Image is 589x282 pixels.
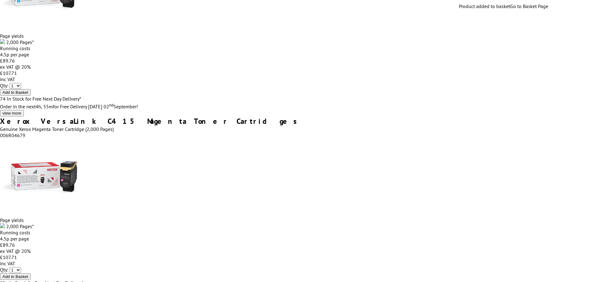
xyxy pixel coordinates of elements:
sup: nd [109,102,113,107]
span: for Free Next Day Delivery* [25,96,81,102]
span: 4h, 55m [36,103,53,110]
span: view more [2,111,21,115]
a: Go to Basket Page [510,3,548,9]
div: Product added to basket [459,3,552,9]
span: 2,000 Pages* [6,39,34,45]
span: Add to Basket [2,274,28,279]
span: Add to Basket [2,90,28,95]
span: 2,000 Pages* [6,223,34,229]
